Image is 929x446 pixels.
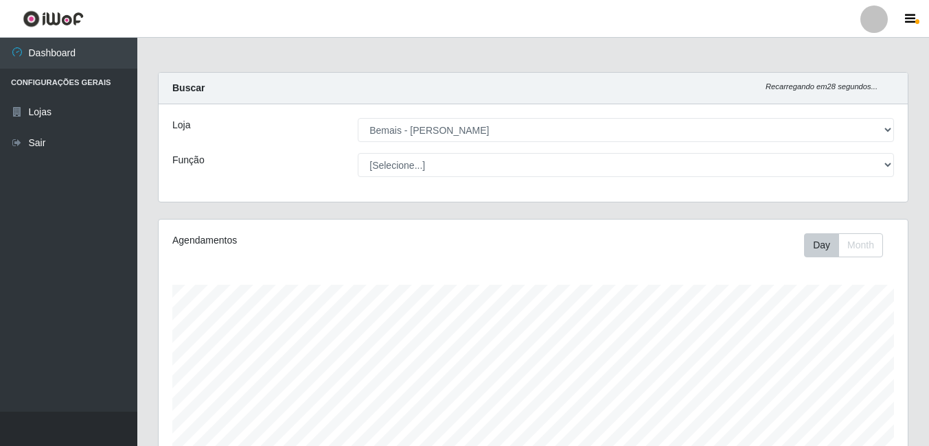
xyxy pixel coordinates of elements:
[172,118,190,132] label: Loja
[23,10,84,27] img: CoreUI Logo
[766,82,878,91] i: Recarregando em 28 segundos...
[172,153,205,167] label: Função
[838,233,883,257] button: Month
[172,233,461,248] div: Agendamentos
[804,233,839,257] button: Day
[804,233,883,257] div: First group
[172,82,205,93] strong: Buscar
[804,233,894,257] div: Toolbar with button groups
